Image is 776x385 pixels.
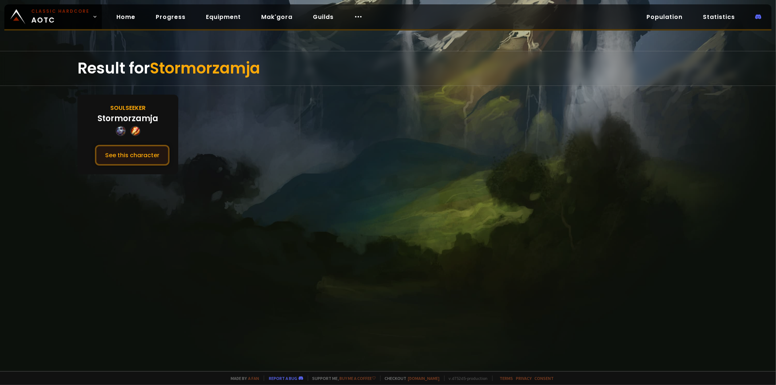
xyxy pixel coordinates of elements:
[697,9,741,24] a: Statistics
[98,112,158,124] div: Stormorzamja
[4,4,102,29] a: Classic HardcoreAOTC
[444,376,488,381] span: v. d752d5 - production
[340,376,376,381] a: Buy me a coffee
[255,9,298,24] a: Mak'gora
[408,376,440,381] a: [DOMAIN_NAME]
[200,9,247,24] a: Equipment
[535,376,554,381] a: Consent
[380,376,440,381] span: Checkout
[641,9,688,24] a: Population
[110,103,146,112] div: Soulseeker
[307,9,339,24] a: Guilds
[269,376,298,381] a: Report a bug
[150,57,260,79] span: Stormorzamja
[308,376,376,381] span: Support me,
[111,9,141,24] a: Home
[227,376,259,381] span: Made by
[516,376,532,381] a: Privacy
[31,8,89,15] small: Classic Hardcore
[500,376,513,381] a: Terms
[95,145,170,166] button: See this character
[77,51,698,86] div: Result for
[150,9,191,24] a: Progress
[248,376,259,381] a: a fan
[31,8,89,25] span: AOTC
